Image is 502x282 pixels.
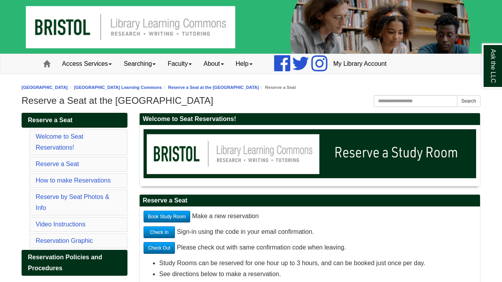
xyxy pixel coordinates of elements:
[159,258,476,269] li: Study Rooms can be reserved for one hour up to 3 hours, and can be booked just once per day.
[56,54,118,74] a: Access Services
[28,254,102,271] span: Reservation Policies and Procedures
[22,95,480,106] h1: Reserve a Seat at the [GEOGRAPHIC_DATA]
[198,54,230,74] a: About
[36,177,111,184] a: How to make Reservations
[22,85,68,90] a: [GEOGRAPHIC_DATA]
[140,195,480,207] h2: Reserve a Seat
[140,113,480,125] h2: Welcome to Seat Reservations!
[36,237,93,244] a: Reservation Graphic
[22,113,127,128] a: Reserve a Seat
[159,269,476,280] li: See directions below to make a reservation.
[259,84,296,91] li: Reserve a Seat
[230,54,258,74] a: Help
[144,226,175,238] a: Check In
[457,95,480,107] button: Search
[22,250,127,276] a: Reservation Policies and Procedures
[162,54,198,74] a: Faculty
[36,161,79,167] a: Reserve a Seat
[168,85,259,90] a: Reserve a Seat at the [GEOGRAPHIC_DATA]
[22,84,480,91] nav: breadcrumb
[144,211,190,222] a: Book Study Room
[74,85,162,90] a: [GEOGRAPHIC_DATA] Learning Commons
[118,54,162,74] a: Searching
[28,117,73,123] span: Reserve a Seat
[36,221,85,228] a: Video Instructions
[144,211,476,222] p: Make a new reservation
[144,242,175,254] a: Check Out
[327,54,393,74] a: My Library Account
[36,133,84,151] a: Welcome to Seat Reservations!
[36,193,109,211] a: Reserve by Seat Photos & Info
[144,242,476,254] p: Please check out with same confirmation code when leaving.
[144,226,476,238] p: Sign-in using the code in your email confirmation.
